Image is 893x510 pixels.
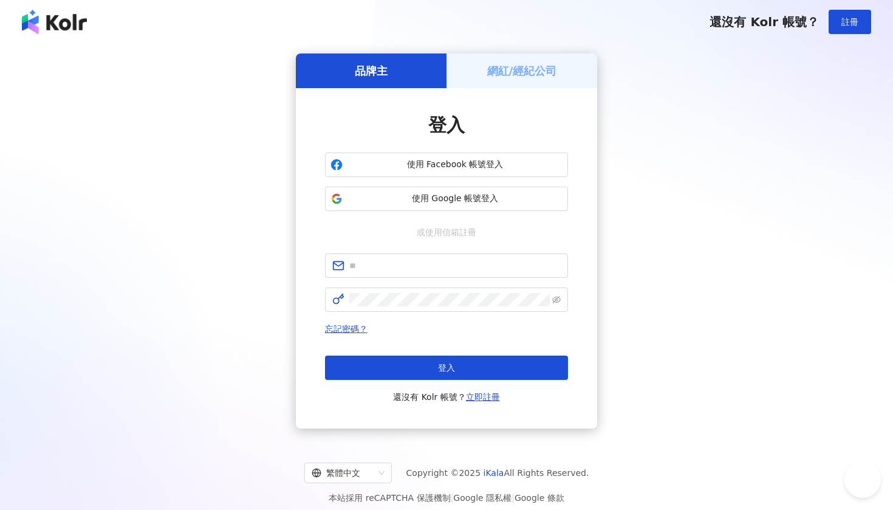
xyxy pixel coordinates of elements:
[710,15,819,29] span: 還沒有 Kolr 帳號？
[355,63,388,78] h5: 品牌主
[325,324,368,334] a: 忘記密碼？
[515,493,564,503] a: Google 條款
[325,356,568,380] button: 登入
[451,493,454,503] span: |
[453,493,512,503] a: Google 隱私權
[347,159,563,171] span: 使用 Facebook 帳號登入
[329,491,564,505] span: 本站採用 reCAPTCHA 保護機制
[347,193,563,205] span: 使用 Google 帳號登入
[408,226,485,239] span: 或使用信箱註冊
[829,10,871,34] button: 註冊
[312,463,374,483] div: 繁體中文
[841,17,858,27] span: 註冊
[552,295,561,304] span: eye-invisible
[438,363,455,373] span: 登入
[22,10,87,34] img: logo
[393,390,500,404] span: 還沒有 Kolr 帳號？
[512,493,515,503] span: |
[325,153,568,177] button: 使用 Facebook 帳號登入
[406,466,589,480] span: Copyright © 2025 All Rights Reserved.
[487,63,557,78] h5: 網紅/經紀公司
[428,114,465,136] span: 登入
[466,392,500,402] a: 立即註冊
[325,187,568,211] button: 使用 Google 帳號登入
[844,461,881,498] iframe: Help Scout Beacon - Open
[484,468,504,478] a: iKala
